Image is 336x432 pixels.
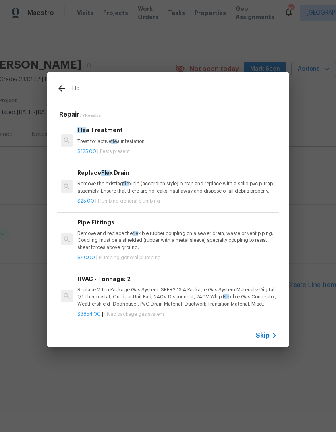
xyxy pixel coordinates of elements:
[98,199,160,203] span: Plumbing general plumbing
[133,231,138,236] span: fle
[123,181,129,186] span: fle
[77,199,94,203] span: $25.00
[77,138,277,145] p: Treat for active a infestation
[77,312,101,317] span: $3854.00
[77,198,277,205] p: |
[111,139,117,144] span: fle
[77,275,277,283] h6: HVAC - Tonnage: 2
[59,111,279,119] h5: Repair
[100,149,130,154] span: Pests present
[77,168,277,177] h6: Replace x Drain
[77,127,86,133] span: Fle
[77,255,95,260] span: $40.00
[77,218,277,227] h6: Pipe Fittings
[104,312,164,317] span: Hvac package gas system
[77,149,96,154] span: $125.00
[79,113,101,117] span: 77 Results
[99,255,161,260] span: Plumbing general plumbing
[77,180,277,194] p: Remove the existing xible (accordion style) p-trap and replace with a solid pvc p-trap assembly. ...
[77,311,277,318] p: |
[256,331,270,340] span: Skip
[223,294,229,299] span: Fle
[77,254,277,261] p: |
[101,170,110,176] span: Fle
[77,287,277,307] p: Replace 2 Ton Package Gas System. SEER2 13.4 Package Gas System Materials: Digital 1/1 Thermostat...
[72,84,243,96] input: Search issues or repairs
[77,126,277,134] h6: a Treatment
[77,148,277,155] p: |
[77,230,277,251] p: Remove and replace the xible rubber coupling on a sewer drain, waste or vent piping. Coupling mus...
